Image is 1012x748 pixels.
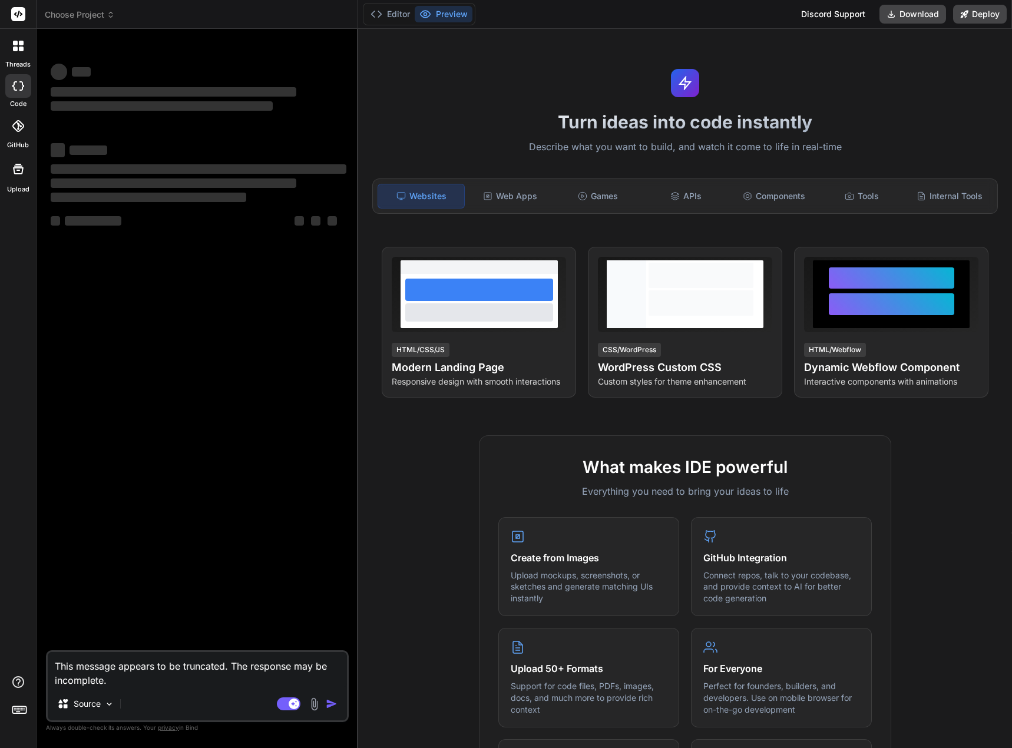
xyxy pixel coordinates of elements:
div: Websites [378,184,464,208]
h4: Create from Images [511,551,667,565]
h4: Upload 50+ Formats [511,661,667,676]
span: ‌ [51,193,246,202]
h4: WordPress Custom CSS [598,359,772,376]
span: ‌ [51,216,60,226]
p: Custom styles for theme enhancement [598,376,772,388]
span: ‌ [51,164,346,174]
h4: GitHub Integration [703,551,859,565]
div: Discord Support [794,5,872,24]
span: ‌ [328,216,337,226]
span: privacy [158,724,179,731]
span: ‌ [51,64,67,80]
div: CSS/WordPress [598,343,661,357]
textarea: To enrich screen reader interactions, please activate Accessibility in Grammarly extension settings [48,652,347,687]
span: Choose Project [45,9,115,21]
span: ‌ [311,216,320,226]
div: Components [731,184,816,208]
h4: For Everyone [703,661,859,676]
p: Source [74,698,101,710]
label: code [10,99,27,109]
span: ‌ [51,178,296,188]
div: Web Apps [467,184,553,208]
span: ‌ [65,216,121,226]
img: Pick Models [104,699,114,709]
p: Perfect for founders, builders, and developers. Use on mobile browser for on-the-go development [703,680,859,715]
h4: Modern Landing Page [392,359,566,376]
span: ‌ [51,143,65,157]
div: HTML/CSS/JS [392,343,449,357]
h1: Turn ideas into code instantly [365,111,1005,133]
span: ‌ [51,101,273,111]
div: Games [555,184,640,208]
button: Preview [415,6,472,22]
button: Deploy [953,5,1007,24]
span: ‌ [295,216,304,226]
label: GitHub [7,140,29,150]
p: Responsive design with smooth interactions [392,376,566,388]
label: Upload [7,184,29,194]
h4: Dynamic Webflow Component [804,359,978,376]
p: Upload mockups, screenshots, or sketches and generate matching UIs instantly [511,570,667,604]
h2: What makes IDE powerful [498,455,872,479]
span: ‌ [70,145,107,155]
p: Interactive components with animations [804,376,978,388]
p: Support for code files, PDFs, images, docs, and much more to provide rich context [511,680,667,715]
div: Tools [819,184,904,208]
p: Always double-check its answers. Your in Bind [46,722,349,733]
div: APIs [643,184,729,208]
span: ‌ [72,67,91,77]
button: Editor [366,6,415,22]
p: Describe what you want to build, and watch it come to life in real-time [365,140,1005,155]
img: attachment [307,697,321,711]
span: ‌ [51,87,296,97]
label: threads [5,59,31,69]
div: Internal Tools [907,184,993,208]
p: Connect repos, talk to your codebase, and provide context to AI for better code generation [703,570,859,604]
button: Download [879,5,946,24]
div: HTML/Webflow [804,343,866,357]
p: Everything you need to bring your ideas to life [498,484,872,498]
img: icon [326,698,338,710]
